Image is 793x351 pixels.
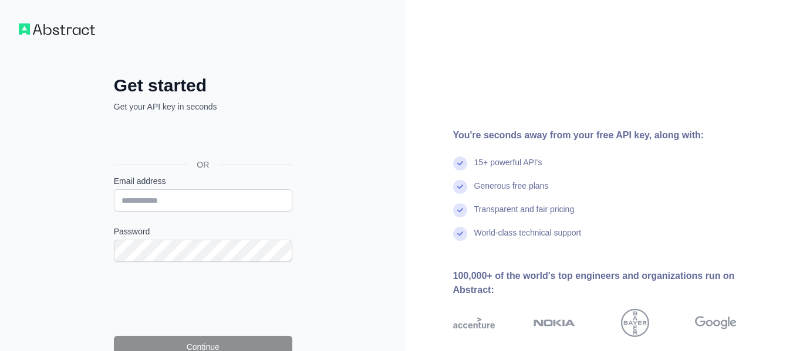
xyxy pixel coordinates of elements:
[114,75,292,96] h2: Get started
[453,203,467,217] img: check mark
[453,309,495,337] img: accenture
[114,276,292,322] iframe: reCAPTCHA
[114,175,292,187] label: Email address
[453,269,775,297] div: 100,000+ of the world's top engineers and organizations run on Abstract:
[534,309,575,337] img: nokia
[474,156,542,180] div: 15+ powerful API's
[187,159,218,171] span: OR
[474,227,582,250] div: World-class technical support
[453,180,467,194] img: check mark
[474,180,549,203] div: Generous free plans
[453,156,467,171] img: check mark
[695,309,737,337] img: google
[474,203,575,227] div: Transparent and fair pricing
[621,309,649,337] img: bayer
[19,23,95,35] img: Workflow
[114,101,292,113] p: Get your API key in seconds
[453,227,467,241] img: check mark
[108,125,296,151] iframe: Tombol Login dengan Google
[453,128,775,142] div: You're seconds away from your free API key, along with:
[114,226,292,237] label: Password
